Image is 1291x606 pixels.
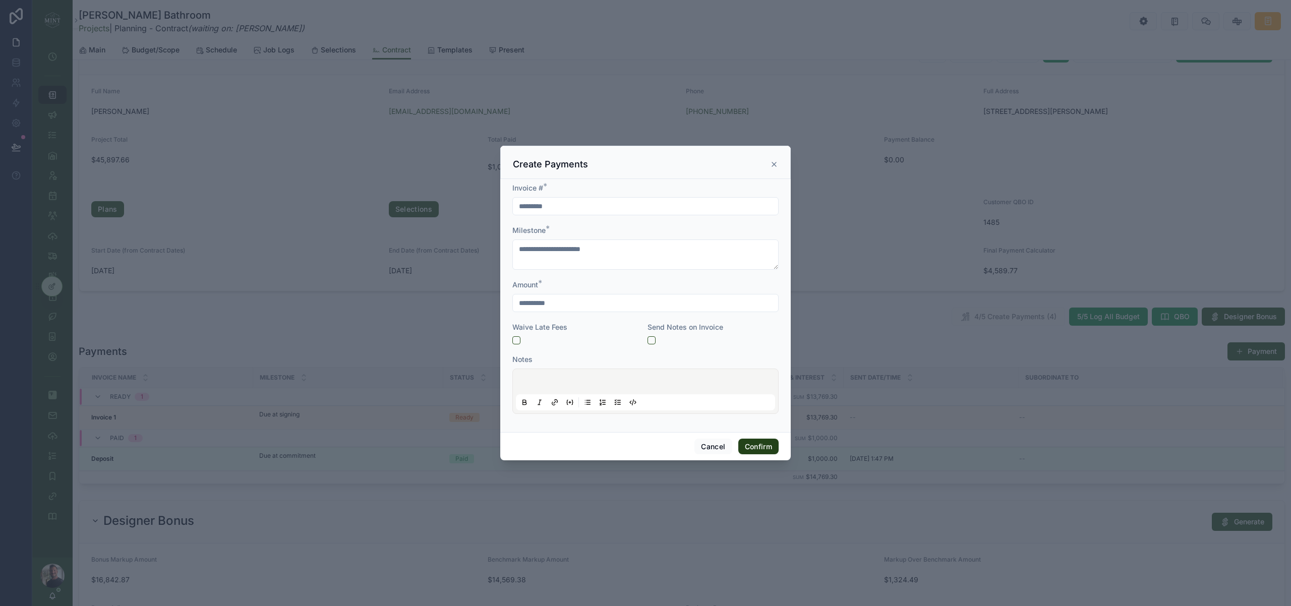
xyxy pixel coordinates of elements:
[512,184,543,192] span: Invoice #
[512,323,567,331] span: Waive Late Fees
[513,158,588,170] h3: Create Payments
[648,323,723,331] span: Send Notes on Invoice
[738,439,779,455] button: Confirm
[512,355,533,363] span: Notes
[694,439,732,455] button: Cancel
[512,226,546,234] span: Milestone
[512,280,538,289] span: Amount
